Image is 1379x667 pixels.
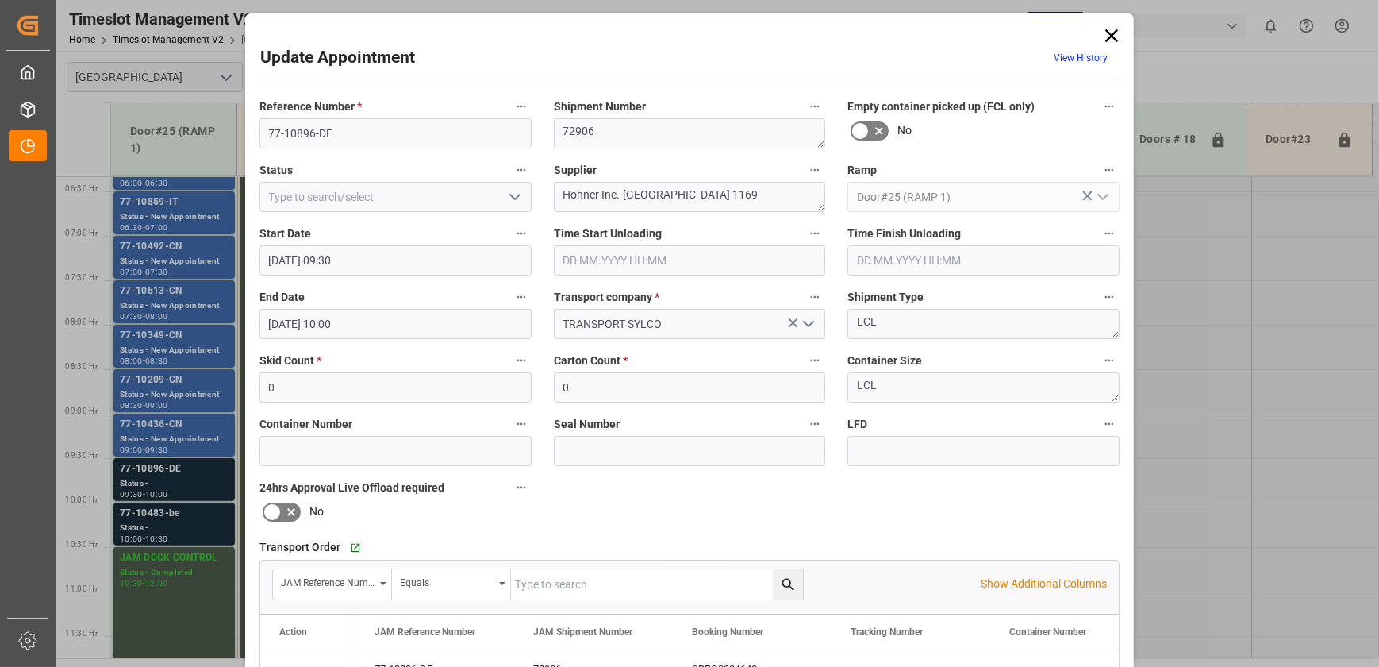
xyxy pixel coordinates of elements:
[259,309,532,339] input: DD.MM.YYYY HH:MM
[511,477,532,498] button: 24hrs Approval Live Offload required
[511,223,532,244] button: Start Date
[554,162,597,179] span: Supplier
[511,96,532,117] button: Reference Number *
[796,312,820,337] button: open menu
[273,569,392,600] button: open menu
[692,627,763,638] span: Booking Number
[554,98,646,115] span: Shipment Number
[805,287,825,307] button: Transport company *
[805,350,825,371] button: Carton Count *
[1099,96,1120,117] button: Empty container picked up (FCL only)
[847,309,1120,339] textarea: LCL
[1099,287,1120,307] button: Shipment Type
[259,98,362,115] span: Reference Number
[554,226,662,242] span: Time Start Unloading
[259,226,311,242] span: Start Date
[259,245,532,276] input: DD.MM.YYYY HH:MM
[805,414,825,434] button: Seal Number
[279,627,307,638] div: Action
[847,162,877,179] span: Ramp
[1009,627,1086,638] span: Container Number
[554,118,826,148] textarea: 72906
[259,480,444,496] span: 24hrs Approval Live Offload required
[981,576,1107,592] p: Show Additional Columns
[847,182,1120,212] input: Type to search/select
[773,569,803,600] button: search button
[511,160,532,180] button: Status
[847,245,1120,276] input: DD.MM.YYYY HH:MM
[281,572,375,590] div: JAM Reference Number
[392,569,511,600] button: open menu
[259,289,305,306] span: End Date
[847,416,867,433] span: LFD
[805,160,825,180] button: Supplier
[259,416,352,433] span: Container Number
[847,372,1120,403] textarea: LCL
[847,98,1035,115] span: Empty container picked up (FCL only)
[847,353,922,369] span: Container Size
[511,569,803,600] input: Type to search
[805,223,825,244] button: Time Start Unloading
[897,122,912,139] span: No
[260,45,415,71] h2: Update Appointment
[309,503,324,520] span: No
[533,627,632,638] span: JAM Shipment Number
[511,414,532,434] button: Container Number
[1089,185,1113,210] button: open menu
[259,353,321,369] span: Skid Count
[511,350,532,371] button: Skid Count *
[554,416,620,433] span: Seal Number
[511,287,532,307] button: End Date
[259,182,532,212] input: Type to search/select
[259,539,340,556] span: Transport Order
[554,245,826,276] input: DD.MM.YYYY HH:MM
[554,289,659,306] span: Transport company
[1099,160,1120,180] button: Ramp
[847,289,924,306] span: Shipment Type
[805,96,825,117] button: Shipment Number
[400,572,494,590] div: Equals
[1054,52,1108,64] a: View History
[554,182,826,212] textarea: Hohner Inc.-[GEOGRAPHIC_DATA] 1169
[375,627,475,638] span: JAM Reference Number
[1099,223,1120,244] button: Time Finish Unloading
[1099,414,1120,434] button: LFD
[554,353,628,369] span: Carton Count
[851,627,923,638] span: Tracking Number
[259,162,293,179] span: Status
[501,185,525,210] button: open menu
[1099,350,1120,371] button: Container Size
[847,226,961,242] span: Time Finish Unloading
